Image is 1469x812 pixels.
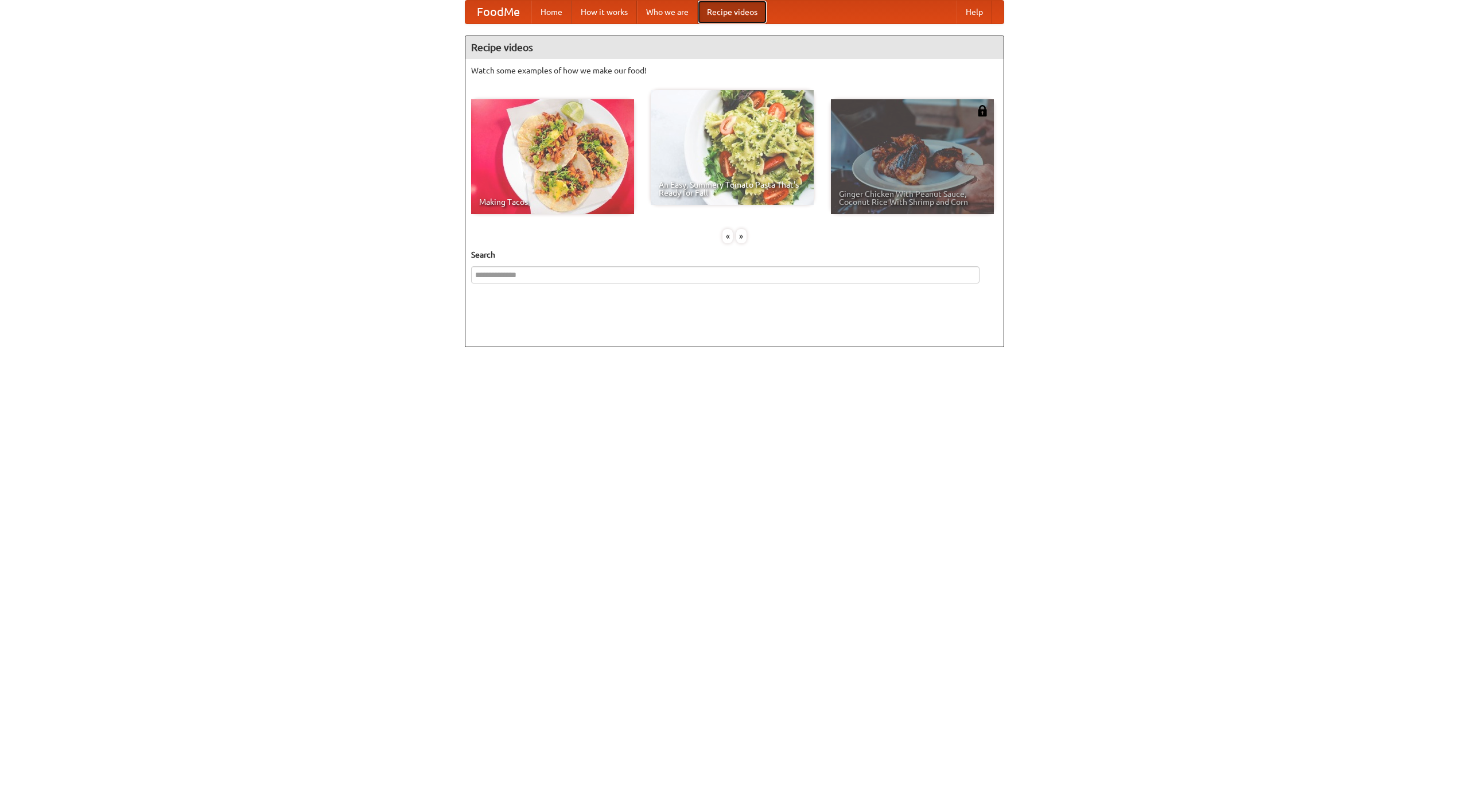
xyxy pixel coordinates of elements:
div: « [722,229,733,243]
a: How it works [572,1,637,24]
a: Who we are [637,1,698,24]
span: Making Tacos [479,198,626,206]
a: Home [531,1,572,24]
a: Recipe videos [698,1,767,24]
a: FoodMe [465,1,531,24]
div: » [736,229,747,243]
a: An Easy, Summery Tomato Pasta That's Ready for Fall [651,90,814,205]
a: Making Tacos [471,99,634,214]
h5: Search [471,249,998,261]
span: An Easy, Summery Tomato Pasta That's Ready for Fall [659,181,806,197]
h4: Recipe videos [465,36,1004,59]
a: Help [957,1,992,24]
p: Watch some examples of how we make our food! [471,65,998,76]
img: 483408.png [977,105,988,116]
